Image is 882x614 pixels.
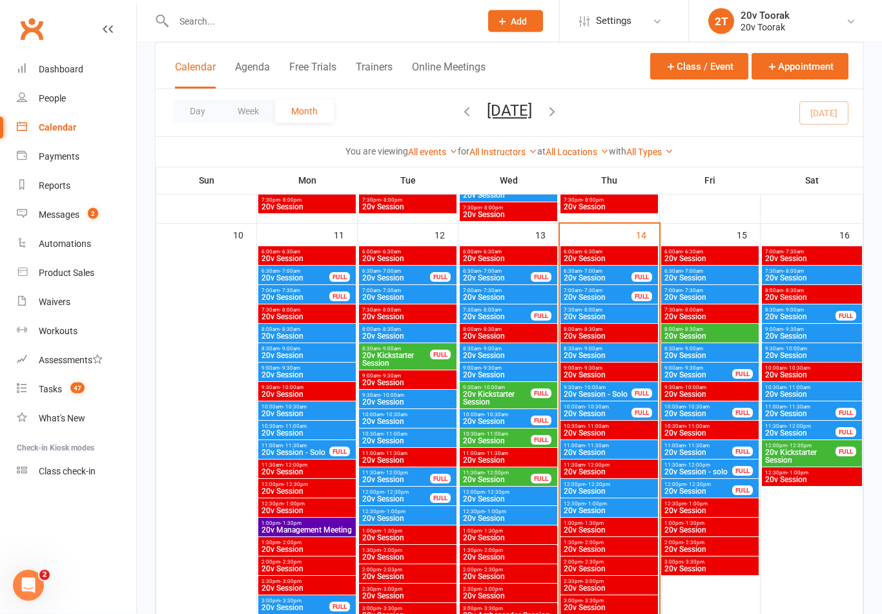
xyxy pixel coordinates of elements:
span: - 9:00am [481,346,502,352]
span: 20v Session [362,275,431,282]
span: 20v Session [764,313,836,321]
span: 20v Kickstarter Session [362,352,431,368]
span: - 8:00am [380,308,401,313]
div: 12 [435,224,458,246]
span: 20v Session [261,275,330,282]
span: - 10:30am [686,405,710,410]
div: FULL [531,312,551,321]
span: 9:30am [764,346,859,352]
span: - 7:00am [380,269,401,275]
span: 10:00am [362,412,454,418]
span: 9:00am [261,366,353,372]
span: 20v Session [764,352,859,360]
button: Online Meetings [412,61,486,89]
span: - 10:00am [380,393,404,399]
div: 2T [708,8,734,34]
span: 20v Session [462,313,531,321]
span: - 9:30am [582,366,602,372]
span: 10:30am [462,432,531,438]
span: 9:00am [764,327,859,333]
span: 20v Session [563,275,632,282]
span: 7:30pm [362,198,454,204]
span: 7:00am [362,288,454,294]
a: All Types [626,147,673,157]
span: 8:30am [664,346,756,352]
span: 6:30am [563,269,632,275]
strong: with [609,146,626,156]
div: FULL [732,447,753,457]
span: 20v Session [462,418,531,426]
span: - 10:00am [682,385,706,391]
span: - 11:00am [484,432,508,438]
div: Dashboard [39,64,83,74]
span: - 7:00am [481,269,502,275]
span: - 7:00am [280,269,300,275]
span: 20v Session [664,391,756,399]
a: Payments [17,142,136,171]
span: - 11:00am [585,424,609,430]
div: FULL [631,408,652,418]
span: 20v Session [664,352,756,360]
div: FULL [836,312,856,321]
span: 20v Session [764,275,859,282]
span: 20v Session [462,438,531,445]
th: Thu [559,167,660,194]
span: 8:30am [462,346,555,352]
span: 11:00am [261,443,330,449]
div: FULL [531,389,551,399]
a: Class kiosk mode [17,457,136,486]
span: 10:00am [563,405,632,410]
span: 9:30am [362,393,454,399]
span: - 10:00am [481,385,505,391]
a: Assessments [17,346,136,375]
button: Appointment [752,53,848,79]
button: Month [275,100,334,123]
span: 20v Session [563,372,655,379]
span: 20v Session [261,391,353,399]
div: Waivers [39,297,70,307]
span: 10:00am [764,366,859,372]
span: 6:30am [261,269,330,275]
div: FULL [329,292,350,302]
span: - 8:00pm [582,198,604,204]
span: 20v Session [462,211,555,219]
span: 8:30am [764,308,836,313]
span: 10:30am [563,424,655,430]
span: - 11:30am [585,443,609,449]
span: 20v Session [462,372,555,379]
a: All events [408,147,458,157]
div: FULL [732,408,753,418]
div: Automations [39,238,91,249]
a: Reports [17,171,136,200]
span: 20v Session [563,449,655,457]
div: FULL [732,370,753,379]
span: 8:00am [563,327,655,333]
span: 9:30am [462,385,531,391]
span: 20v Session [261,410,353,418]
span: - 10:00am [783,346,807,352]
span: 20v Session [563,294,632,302]
div: 20v Toorak [741,21,790,33]
span: 9:00am [664,366,733,372]
a: Messages 2 [17,200,136,229]
a: Clubworx [15,13,48,45]
span: 6:00am [563,249,655,255]
span: 20v Session [261,430,353,438]
span: 20v Session [462,294,555,302]
span: 8:00am [664,327,756,333]
span: - 10:30am [585,405,609,410]
div: FULL [430,350,451,360]
div: FULL [631,273,652,282]
span: 20v Session [362,294,454,302]
span: 20v Session [362,399,454,407]
button: Calendar [175,61,216,89]
span: - 10:30am [283,405,307,410]
span: 7:30am [261,308,353,313]
span: - 7:30am [783,249,804,255]
span: 20v Session [664,255,756,263]
span: 6:00am [664,249,756,255]
span: 20v Session [261,372,353,379]
span: 20v Session [563,352,655,360]
div: FULL [631,292,652,302]
span: 8:00am [462,327,555,333]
